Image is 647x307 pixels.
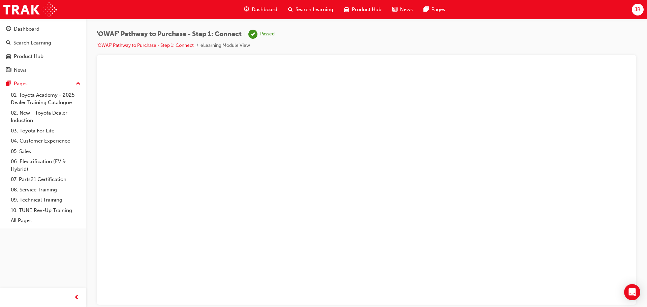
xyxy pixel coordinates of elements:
button: DashboardSearch LearningProduct HubNews [3,22,83,78]
span: | [244,30,246,38]
span: news-icon [392,5,397,14]
li: eLearning Module View [201,42,250,50]
span: guage-icon [6,26,11,32]
span: car-icon [6,54,11,60]
a: All Pages [8,215,83,226]
a: Dashboard [3,23,83,35]
a: 04. Customer Experience [8,136,83,146]
a: 'OWAF' Pathway to Purchase - Step 1: Connect [97,42,194,48]
a: 08. Service Training [8,185,83,195]
span: News [400,6,413,13]
span: learningRecordVerb_PASS-icon [248,30,257,39]
span: Dashboard [252,6,277,13]
span: pages-icon [424,5,429,14]
a: Search Learning [3,37,83,49]
span: car-icon [344,5,349,14]
span: Product Hub [352,6,381,13]
a: 09. Technical Training [8,195,83,205]
div: Passed [260,31,275,37]
button: JB [632,4,644,16]
a: news-iconNews [387,3,418,17]
a: 01. Toyota Academy - 2025 Dealer Training Catalogue [8,90,83,108]
a: car-iconProduct Hub [339,3,387,17]
div: Dashboard [14,25,39,33]
a: 05. Sales [8,146,83,157]
span: 'OWAF' Pathway to Purchase - Step 1: Connect [97,30,242,38]
div: Product Hub [14,53,43,60]
span: search-icon [288,5,293,14]
span: Pages [431,6,445,13]
span: prev-icon [74,294,79,302]
div: News [14,66,27,74]
a: 07. Parts21 Certification [8,174,83,185]
button: Pages [3,78,83,90]
a: Product Hub [3,50,83,63]
a: guage-iconDashboard [239,3,283,17]
a: search-iconSearch Learning [283,3,339,17]
a: 02. New - Toyota Dealer Induction [8,108,83,126]
a: pages-iconPages [418,3,451,17]
span: Search Learning [296,6,333,13]
span: pages-icon [6,81,11,87]
span: JB [635,6,641,13]
a: 06. Electrification (EV & Hybrid) [8,156,83,174]
span: guage-icon [244,5,249,14]
div: Search Learning [13,39,51,47]
a: 03. Toyota For Life [8,126,83,136]
span: search-icon [6,40,11,46]
div: Pages [14,80,28,88]
span: news-icon [6,67,11,73]
a: News [3,64,83,76]
div: Open Intercom Messenger [624,284,640,300]
img: Trak [3,2,57,17]
a: 10. TUNE Rev-Up Training [8,205,83,216]
span: up-icon [76,80,81,88]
